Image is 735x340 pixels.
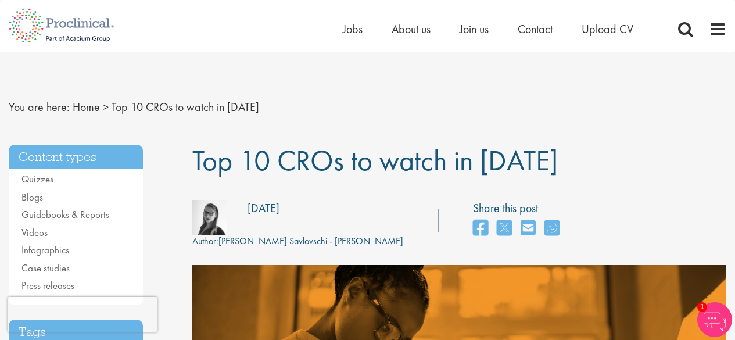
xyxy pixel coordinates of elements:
[697,302,707,312] span: 1
[518,22,553,37] a: Contact
[192,235,218,247] span: Author:
[21,191,43,203] a: Blogs
[582,22,633,37] a: Upload CV
[473,216,488,241] a: share on facebook
[192,235,403,248] div: [PERSON_NAME] Savlovschi - [PERSON_NAME]
[192,142,558,179] span: Top 10 CROs to watch in [DATE]
[9,145,143,170] h3: Content types
[460,22,489,37] a: Join us
[544,216,560,241] a: share on whats app
[103,99,109,114] span: >
[21,244,69,256] a: Infographics
[521,216,536,241] a: share on email
[8,297,157,332] iframe: reCAPTCHA
[497,216,512,241] a: share on twitter
[343,22,363,37] a: Jobs
[697,302,732,337] img: Chatbot
[21,262,70,274] a: Case studies
[21,226,48,239] a: Videos
[21,279,74,292] a: Press releases
[473,200,565,217] label: Share this post
[112,99,259,114] span: Top 10 CROs to watch in [DATE]
[73,99,100,114] a: breadcrumb link
[21,208,109,221] a: Guidebooks & Reports
[9,99,70,114] span: You are here:
[392,22,431,37] a: About us
[248,200,279,217] div: [DATE]
[192,200,227,235] img: fff6768c-7d58-4950-025b-08d63f9598ee
[21,173,53,185] a: Quizzes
